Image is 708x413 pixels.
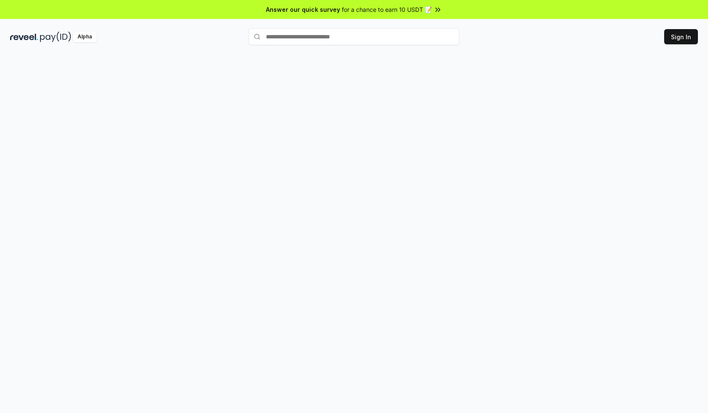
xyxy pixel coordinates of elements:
[73,32,97,42] div: Alpha
[266,5,340,14] span: Answer our quick survey
[10,32,38,42] img: reveel_dark
[40,32,71,42] img: pay_id
[342,5,432,14] span: for a chance to earn 10 USDT 📝
[664,29,698,44] button: Sign In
